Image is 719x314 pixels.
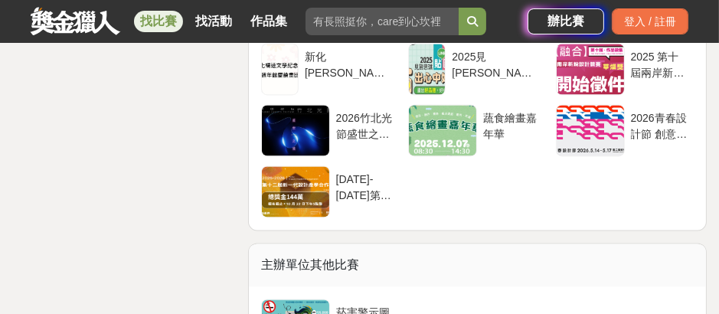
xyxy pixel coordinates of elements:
div: 登入 / 註冊 [612,8,688,34]
div: [DATE]-[DATE]第十二屆新一代設計產學合作_學生徵件 [336,172,393,201]
a: 辦比賽 [528,8,604,34]
a: [DATE]-[DATE]第十二屆新一代設計產學合作_學生徵件 [261,165,399,218]
a: 2026竹北光節盛世之境全民徵件 [261,104,399,156]
div: 新化[PERSON_NAME]紀念館20週年館慶繪畫比賽 [305,49,393,78]
a: 2025 第十屆兩岸新銳設計競賽 華燦獎 [556,43,694,95]
a: 作品集 [244,11,293,32]
a: 新化[PERSON_NAME]紀念館20週年館慶繪畫比賽 [261,43,399,95]
div: 2025見[PERSON_NAME]「貼出心中好樣子」貼圖徵選 [452,49,540,78]
a: 蔬食繪畫嘉年華 [408,104,546,156]
div: 2025 第十屆兩岸新銳設計競賽 華燦獎 [631,49,688,78]
a: 2025見[PERSON_NAME]「貼出心中好樣子」貼圖徵選 [408,43,546,95]
div: 2026青春設計節 創意設計競賽 [631,110,688,139]
div: 2026竹北光節盛世之境全民徵件 [336,110,393,139]
input: 有長照挺你，care到心坎裡！青春出手，拍出照顧 影音徵件活動 [306,8,459,35]
a: 找活動 [189,11,238,32]
div: 主辦單位其他比賽 [249,244,706,286]
div: 蔬食繪畫嘉年華 [483,110,540,139]
a: 2026青春設計節 創意設計競賽 [556,104,694,156]
a: 找比賽 [134,11,183,32]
